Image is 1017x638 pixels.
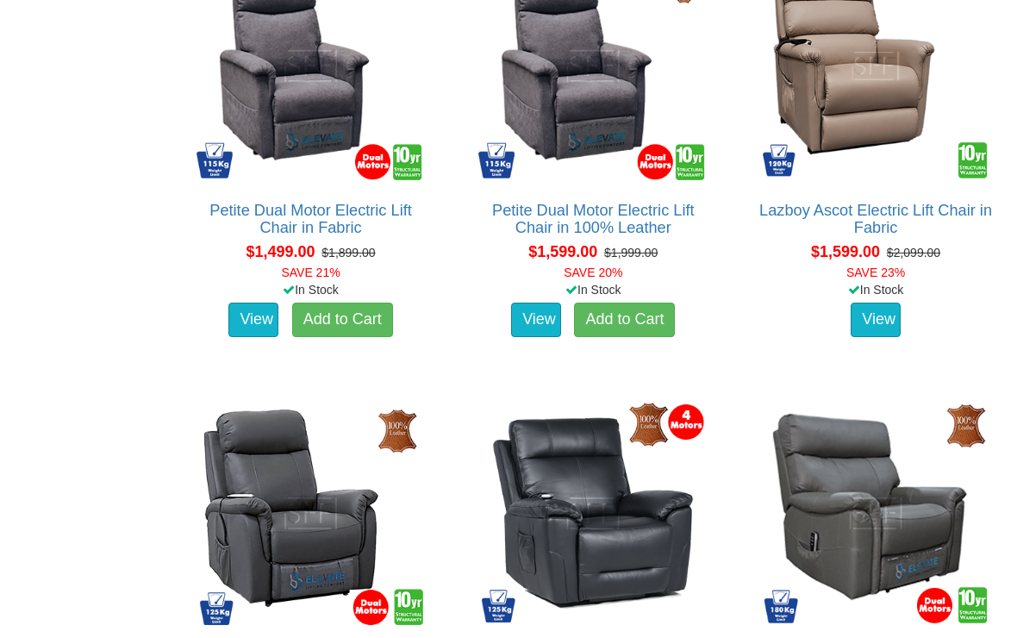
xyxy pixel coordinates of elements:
img: Kingston Heavy Duty Dual Motor Lift Chair in 100% Leather [757,395,995,633]
span: $1,599.00 [811,243,880,260]
a: Add to Cart [574,303,675,337]
a: View [228,303,278,337]
del: $1,999.00 [604,246,658,260]
a: Petite Dual Motor Electric Lift Chair in 100% Leather [492,202,695,236]
a: Petite Dual Motor Electric Lift Chair in Fabric [209,202,412,236]
del: $1,899.00 [321,246,375,260]
div: In Stock [179,281,443,298]
font: SAVE 20% [564,266,622,279]
div: In Stock [744,281,1008,298]
a: Add to Cart [292,303,393,337]
a: View [511,303,561,337]
del: $2,099.00 [887,246,940,260]
span: $1,599.00 [528,243,597,260]
img: Dalton Dual Motor Electric Lift Chair in 100% Leather [192,395,430,633]
span: $1,499.00 [246,243,315,260]
div: In Stock [461,281,725,298]
a: View [851,303,901,337]
font: SAVE 21% [281,266,340,279]
font: SAVE 23% [846,266,905,279]
a: Lazboy Ascot Electric Lift Chair in Fabric [759,202,992,236]
img: Chicago 4 Motor Electric Lift Chair in 100% Leather [474,395,712,633]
